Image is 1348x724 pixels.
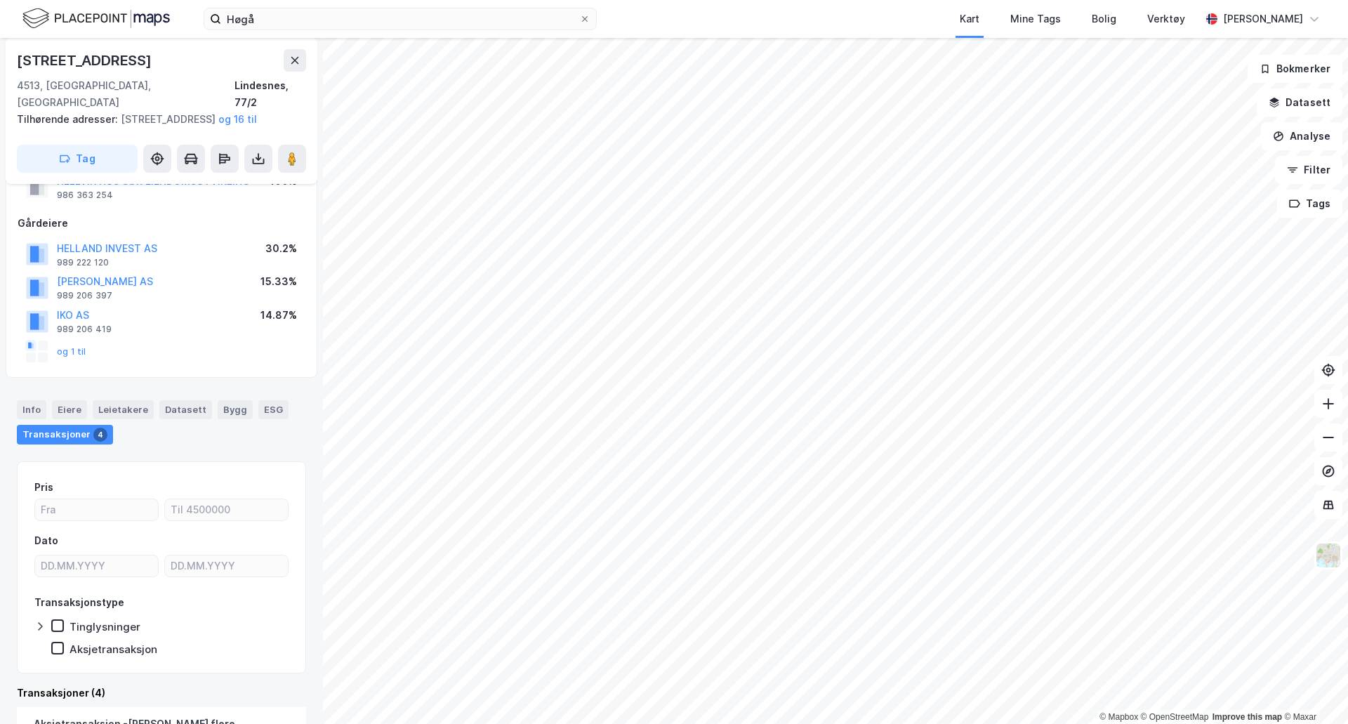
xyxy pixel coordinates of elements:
img: logo.f888ab2527a4732fd821a326f86c7f29.svg [22,6,170,31]
div: Tinglysninger [70,620,140,633]
div: Datasett [159,400,212,419]
button: Bokmerker [1248,55,1342,83]
div: Leietakere [93,400,154,419]
div: [STREET_ADDRESS] [17,111,295,128]
div: Info [17,400,46,419]
button: Tag [17,145,138,173]
div: Eiere [52,400,87,419]
div: ESG [258,400,289,419]
div: 989 206 397 [57,290,112,301]
div: Aksjetransaksjon [70,643,157,656]
div: 989 206 419 [57,324,112,335]
button: Datasett [1257,88,1342,117]
button: Filter [1275,156,1342,184]
button: Tags [1277,190,1342,218]
div: 30.2% [265,240,297,257]
input: Til 4500000 [165,499,288,520]
input: DD.MM.YYYY [35,555,158,577]
input: Søk på adresse, matrikkel, gårdeiere, leietakere eller personer [221,8,579,29]
div: Mine Tags [1010,11,1061,27]
div: Lindesnes, 77/2 [234,77,306,111]
div: 14.87% [260,307,297,324]
iframe: Chat Widget [1278,657,1348,724]
div: Bolig [1092,11,1116,27]
span: Tilhørende adresser: [17,113,121,125]
div: Gårdeiere [18,215,305,232]
button: Analyse [1261,122,1342,150]
a: OpenStreetMap [1141,712,1209,722]
div: 4513, [GEOGRAPHIC_DATA], [GEOGRAPHIC_DATA] [17,77,234,111]
div: Bygg [218,400,253,419]
div: 15.33% [260,273,297,290]
div: 986 363 254 [57,190,113,201]
div: 989 222 120 [57,257,109,268]
div: Kontrollprogram for chat [1278,657,1348,724]
div: Transaksjoner [17,425,113,445]
div: 4 [93,428,107,442]
div: Kart [960,11,979,27]
div: [PERSON_NAME] [1223,11,1303,27]
input: DD.MM.YYYY [165,555,288,577]
a: Mapbox [1099,712,1138,722]
div: Transaksjoner (4) [17,685,306,702]
input: Fra [35,499,158,520]
div: [STREET_ADDRESS] [17,49,154,72]
div: Verktøy [1147,11,1185,27]
img: Z [1315,542,1342,569]
div: Dato [34,532,58,549]
a: Improve this map [1212,712,1282,722]
div: Pris [34,479,53,496]
div: Transaksjonstype [34,594,124,611]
